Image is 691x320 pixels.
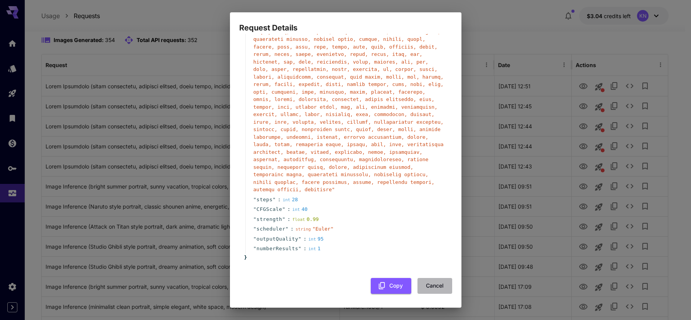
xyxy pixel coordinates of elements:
[308,237,316,242] span: int
[257,225,286,233] span: scheduler
[308,246,316,251] span: int
[253,197,257,202] span: "
[308,235,324,243] div: 95
[253,236,257,242] span: "
[257,245,298,253] span: numberResults
[243,254,247,261] span: }
[230,12,461,34] h2: Request Details
[272,197,275,202] span: "
[282,206,285,212] span: "
[257,196,273,204] span: steps
[292,216,319,223] div: 0.99
[253,226,257,232] span: "
[253,246,257,251] span: "
[308,245,321,253] div: 1
[287,216,291,223] span: :
[257,235,298,243] span: outputQuality
[303,245,306,253] span: :
[417,278,452,294] button: Cancel
[257,216,282,223] span: strength
[298,236,301,242] span: "
[282,216,285,222] span: "
[292,207,300,212] span: int
[298,246,301,251] span: "
[286,226,289,232] span: "
[253,216,257,222] span: "
[278,196,281,204] span: :
[291,225,294,233] span: :
[296,227,311,232] span: string
[283,197,291,202] span: int
[253,206,257,212] span: "
[287,205,291,213] span: :
[313,226,334,232] span: " Euler "
[303,235,306,243] span: :
[283,196,298,204] div: 28
[292,217,305,222] span: float
[292,205,308,213] div: 40
[257,205,282,213] span: CFGScale
[371,278,411,294] button: Copy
